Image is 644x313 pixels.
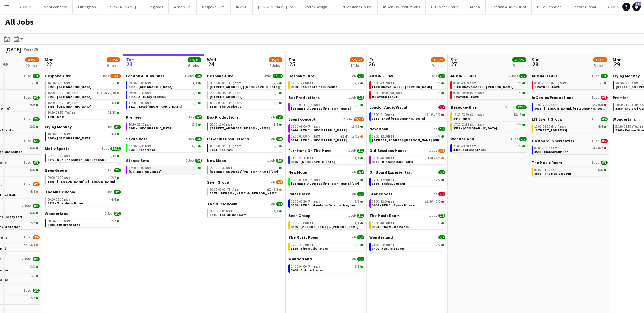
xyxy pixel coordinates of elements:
[291,135,320,138] span: 15:00-00:00 (Fri)
[291,106,351,111] span: 3610 - Shelton Str
[142,0,169,14] button: Singpods
[534,103,557,107] span: 10:00-20:00
[63,132,70,137] span: BST
[534,103,606,107] div: •
[48,133,70,136] span: 10:00-16:00
[226,122,233,127] span: BST
[425,113,429,117] span: 1I
[100,74,109,78] span: 4 Jobs
[48,114,65,119] span: 3443 - NHM
[129,91,201,99] a: 09:30-16:30BST3/33614 - All is Joy Studios
[516,105,527,109] span: 22/22
[532,117,562,122] span: LIT Event Group
[145,81,151,85] span: BST
[478,91,484,95] span: BST
[291,124,363,132] a: 09:00-03:00 (Fri)BST16/163420 - PEND - [GEOGRAPHIC_DATA]
[534,106,607,111] span: 3616 - Curzon, Mayfair
[534,103,606,110] a: 10:00-20:00BST5A•0/83616 - [PERSON_NAME], [GEOGRAPHIC_DATA]
[274,82,278,85] span: 2/2
[369,73,445,105] div: ADMIN - LEAVE2 Jobs2/200:00-23:59BST1/1FLEX UNAVAILABLE - [PERSON_NAME]16:00-00:00 (Sat)BST1/1BRA...
[450,105,527,110] a: Bespoke-Hire2 Jobs22/22
[453,113,484,117] span: 16:30-03:59 (Sun)
[126,73,202,78] a: London AudioVisual3 Jobs6/6
[478,122,484,127] span: BST
[453,122,525,130] a: 17:30-03:15 (Sun)BST4/43572 - [GEOGRAPHIC_DATA]
[129,101,201,108] a: 11:00-17:00BST2/23612 - Excel [GEOGRAPHIC_DATA]
[369,73,396,78] span: ADMIN - LEAVE
[126,73,202,114] div: London AudioVisual3 Jobs6/609:00-18:00BST1/13615 - [GEOGRAPHIC_DATA]09:30-16:30BST3/33614 - All i...
[33,96,40,100] span: 9/9
[532,73,608,78] a: ADMIN - LEAVE1 Job1/1
[372,91,402,95] span: 16:00-00:00 (Sat)
[372,95,398,99] span: BRAYDEN LEAVE
[438,127,445,131] span: 4/4
[45,124,121,146] div: Flying Monkey1 Job3/310:00-16:00BST3/33569 - [GEOGRAPHIC_DATA]
[102,0,142,14] button: [PERSON_NAME]
[372,113,395,117] span: 18:00-21:00
[108,111,116,114] span: 18/18
[351,135,360,138] span: 13/16
[534,81,606,89] a: 00:00-00:00 (Mon)BST1/1BRAYDEN LEAVE
[602,0,638,14] button: ADMIN - LEAVE
[478,112,484,117] span: BST
[534,128,567,132] span: 3492 - Allandale Ave
[274,123,278,126] span: 1/1
[126,114,202,120] a: Premier1 Job2/2
[291,128,347,132] span: 3420 - PEND - Royal Opera House
[450,136,527,154] div: Wonderland1 Job2/221:00-23:00BST2/23408 - Future Stores
[601,117,608,121] span: 4/4
[129,91,151,95] span: 09:30-16:30
[129,95,166,99] span: 3614 - All is Joy Studios
[186,115,194,119] span: 1 Job
[48,111,78,114] span: 16:30-03:59 (Tue)
[145,91,151,95] span: BST
[351,125,360,128] span: 16/16
[453,116,470,121] span: 3444 - NHM
[48,95,91,99] span: 3453 - Old Royal Naval College
[262,74,271,78] span: 3 Jobs
[192,82,197,85] span: 1/1
[48,85,91,89] span: 3453 - Old Royal Naval College
[592,96,599,100] span: 1 Job
[532,73,558,78] span: ADMIN - LEAVE
[111,101,116,105] span: 4/4
[426,0,464,14] button: LIT Event Group
[372,82,395,85] span: 00:00-23:59
[231,0,253,14] button: INVNT
[126,114,141,120] span: Premier
[169,0,197,14] button: Ampix UK
[453,82,476,85] span: 00:00-23:59
[192,91,197,95] span: 3/3
[288,73,364,95] div: Bespoke-Hire1 Job2/212:00-19:00BST2/23560 - Sea Containers Events
[307,81,314,85] span: BST
[288,95,364,100] a: Box Productions1 Job2/2
[197,0,231,14] button: Bespoke-Hire
[267,137,275,141] span: 1 Job
[207,114,283,136] div: Box Productions1 Job1/109:00-12:00BST1/1[STREET_ADDRESS][PERSON_NAME]
[517,91,522,95] span: 1/1
[129,104,182,109] span: 3612 - Excel London
[340,135,344,138] span: 6I
[45,73,121,124] div: Bespoke-Hire4 Jobs32/3316:00-17:00BST1/13453 - [GEOGRAPHIC_DATA]16:00-02:00 (Tue)BST10I5A•9/10345...
[598,82,603,85] span: 1/1
[48,136,91,140] span: 3569 - Space House
[291,81,363,89] a: 12:00-19:00BST2/23560 - Sea Containers Events
[30,103,35,107] span: 9/9
[291,134,363,142] a: 15:00-00:00 (Fri)BST6I4A•13/163544 - PEND - [GEOGRAPHIC_DATA]
[210,85,280,89] span: 3606 - 2 Temple Place [Luton]
[63,81,70,85] span: BST
[369,126,445,148] div: New Moon1 Job4/408:00-12:00BST4/4[STREET_ADDRESS][PERSON_NAME] [VIP]
[210,95,242,99] span: 3611 - Two Temple Place
[291,138,347,142] span: 3544 - PEND - Somerset House
[210,123,233,126] span: 09:00-12:00
[372,135,395,138] span: 08:00-12:00
[357,96,364,100] span: 2/2
[532,73,608,95] div: ADMIN - LEAVE1 Job1/100:00-00:00 (Mon)BST1/1BRAYDEN LEAVE
[30,125,35,128] span: 2/2
[195,74,202,78] span: 6/6
[207,136,283,141] a: InGenius Productions1 Job8/8
[291,125,320,128] span: 09:00-03:00 (Fri)
[388,134,395,139] span: BST
[453,91,525,99] a: 00:00-00:00 (Sun)BST1/1BRAYDEN LEAVE
[291,135,363,138] div: •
